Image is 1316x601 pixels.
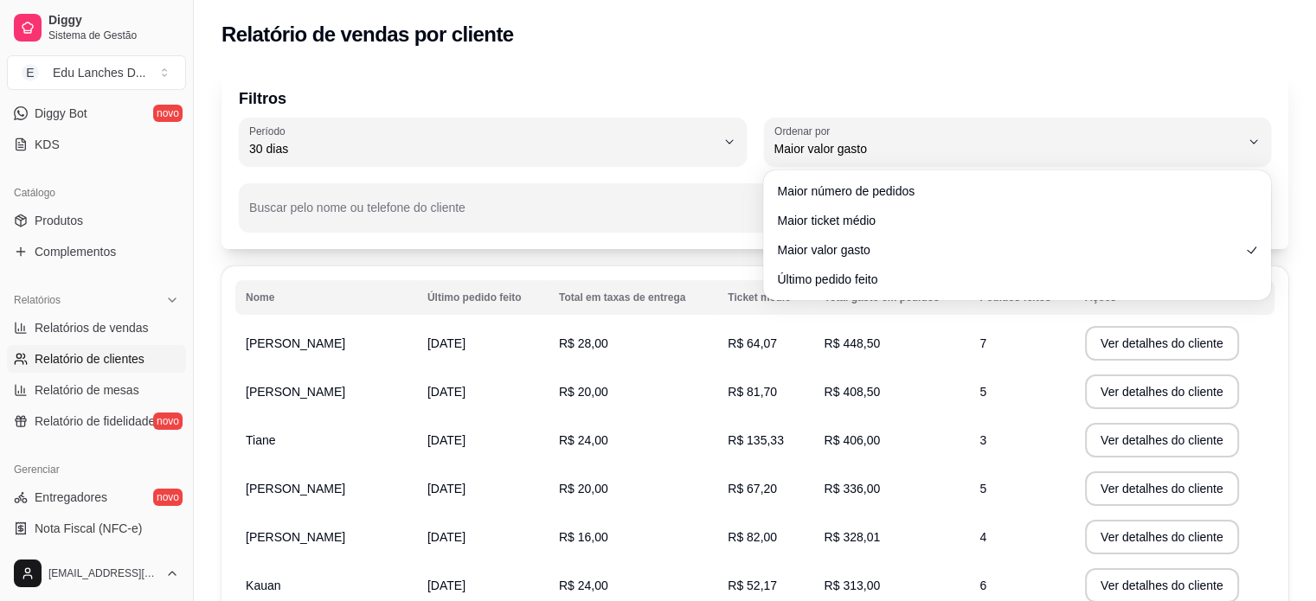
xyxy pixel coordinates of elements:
span: Relatórios [14,293,61,307]
label: Ordenar por [774,124,836,138]
span: [EMAIL_ADDRESS][DOMAIN_NAME] [48,566,158,580]
span: R$ 408,50 [824,385,880,399]
span: [DATE] [427,385,465,399]
div: Edu Lanches D ... [53,64,145,81]
button: Ver detalhes do cliente [1085,374,1239,409]
span: R$ 313,00 [824,579,880,592]
span: KDS [35,136,60,153]
span: 7 [979,336,986,350]
span: R$ 20,00 [559,482,608,496]
span: R$ 24,00 [559,433,608,447]
span: Relatório de clientes [35,350,144,368]
span: Relatório de fidelidade [35,412,155,430]
span: Diggy Bot [35,105,87,122]
th: Nome [235,280,417,315]
span: [PERSON_NAME] [246,530,345,544]
span: Maior valor gasto [774,140,1241,157]
span: R$ 20,00 [559,385,608,399]
span: Entregadores [35,489,107,506]
span: Relatório de mesas [35,381,139,399]
span: [PERSON_NAME] [246,336,345,350]
p: Filtros [239,86,1271,111]
span: Produtos [35,212,83,229]
div: Gerenciar [7,456,186,483]
th: Ticket médio [717,280,813,315]
input: Buscar pelo nome ou telefone do cliente [249,206,1162,223]
span: 5 [979,482,986,496]
span: R$ 336,00 [824,482,880,496]
span: [DATE] [427,530,465,544]
span: Último pedido feito [777,271,1239,288]
span: R$ 64,07 [728,336,777,350]
span: Maior valor gasto [777,241,1239,259]
span: 5 [979,385,986,399]
span: Kauan [246,579,280,592]
span: Complementos [35,243,116,260]
span: Nota Fiscal (NFC-e) [35,520,142,537]
th: Último pedido feito [417,280,549,315]
span: R$ 135,33 [728,433,784,447]
span: R$ 67,20 [728,482,777,496]
span: Diggy [48,13,179,29]
span: R$ 24,00 [559,579,608,592]
span: Relatórios de vendas [35,319,149,336]
span: 6 [979,579,986,592]
button: Select a team [7,55,186,90]
span: 30 dias [249,140,716,157]
span: [DATE] [427,336,465,350]
button: Ver detalhes do cliente [1085,520,1239,554]
span: [DATE] [427,433,465,447]
button: Ver detalhes do cliente [1085,326,1239,361]
h2: Relatório de vendas por cliente [221,21,514,48]
button: Ver detalhes do cliente [1085,471,1239,506]
span: R$ 81,70 [728,385,777,399]
span: R$ 82,00 [728,530,777,544]
label: Período [249,124,291,138]
span: R$ 52,17 [728,579,777,592]
span: Maior número de pedidos [777,182,1239,200]
span: E [22,64,39,81]
span: R$ 16,00 [559,530,608,544]
span: Tiane [246,433,276,447]
span: 3 [979,433,986,447]
div: Catálogo [7,179,186,207]
span: R$ 28,00 [559,336,608,350]
th: Total em taxas de entrega [549,280,717,315]
span: 4 [979,530,986,544]
span: Maior ticket médio [777,212,1239,229]
span: R$ 328,01 [824,530,880,544]
span: [PERSON_NAME] [246,482,345,496]
button: Ver detalhes do cliente [1085,423,1239,457]
span: [DATE] [427,579,465,592]
span: Sistema de Gestão [48,29,179,42]
span: R$ 406,00 [824,433,880,447]
span: R$ 448,50 [824,336,880,350]
span: [DATE] [427,482,465,496]
span: [PERSON_NAME] [246,385,345,399]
